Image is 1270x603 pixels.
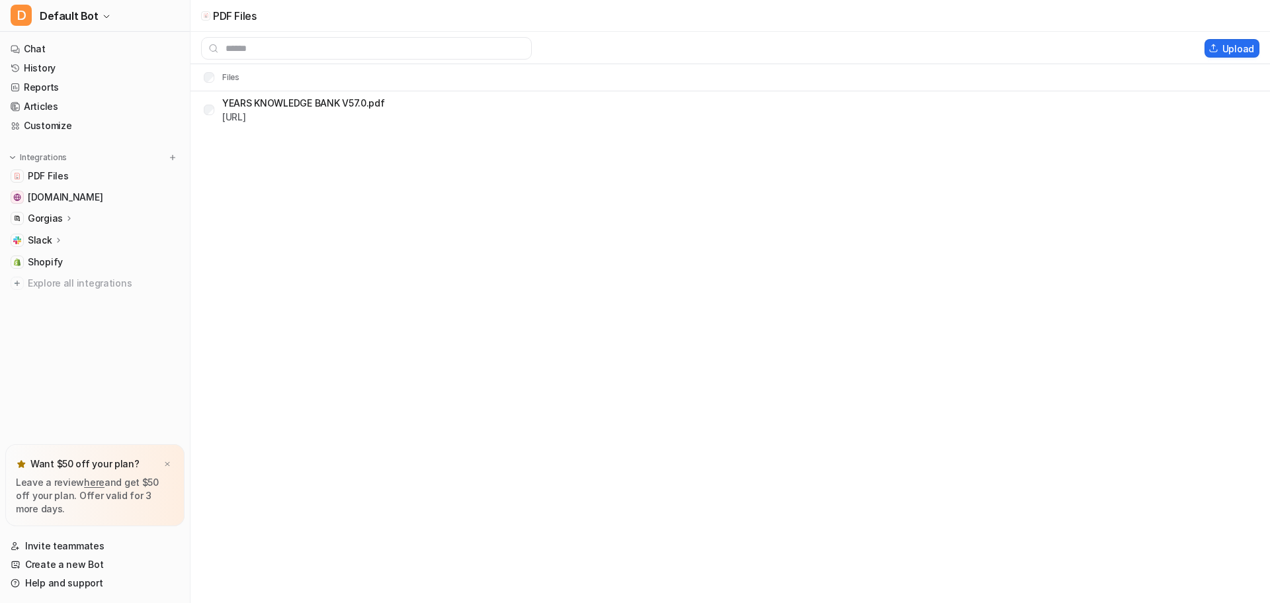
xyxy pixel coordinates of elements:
[40,7,99,25] span: Default Bot
[13,236,21,244] img: Slack
[193,70,240,85] th: Files
[5,97,185,116] a: Articles
[5,59,185,77] a: History
[5,574,185,592] a: Help and support
[28,255,63,269] span: Shopify
[5,188,185,207] a: help.years.com[DOMAIN_NAME]
[84,477,105,488] a: here
[30,457,140,471] p: Want $50 off your plan?
[28,191,103,204] span: [DOMAIN_NAME]
[20,152,67,163] p: Integrations
[16,459,26,469] img: star
[13,193,21,201] img: help.years.com
[1205,39,1259,58] button: Upload
[11,5,32,26] span: D
[163,460,171,469] img: x
[5,116,185,135] a: Customize
[222,96,385,110] p: YEARS KNOWLEDGE BANK V57.0.pdf
[8,153,17,162] img: expand menu
[28,273,179,294] span: Explore all integrations
[5,151,71,164] button: Integrations
[13,258,21,266] img: Shopify
[5,40,185,58] a: Chat
[213,9,256,23] p: PDF Files
[13,172,21,180] img: PDF Files
[11,277,24,290] img: explore all integrations
[5,274,185,293] a: Explore all integrations
[28,169,68,183] span: PDF Files
[5,537,185,555] a: Invite teammates
[5,167,185,185] a: PDF FilesPDF Files
[28,212,63,225] p: Gorgias
[16,476,174,516] p: Leave a review and get $50 off your plan. Offer valid for 3 more days.
[222,111,246,122] a: [URL]
[5,78,185,97] a: Reports
[13,214,21,222] img: Gorgias
[28,234,52,247] p: Slack
[168,153,177,162] img: menu_add.svg
[203,13,209,19] img: upload-file icon
[5,253,185,271] a: ShopifyShopify
[5,555,185,574] a: Create a new Bot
